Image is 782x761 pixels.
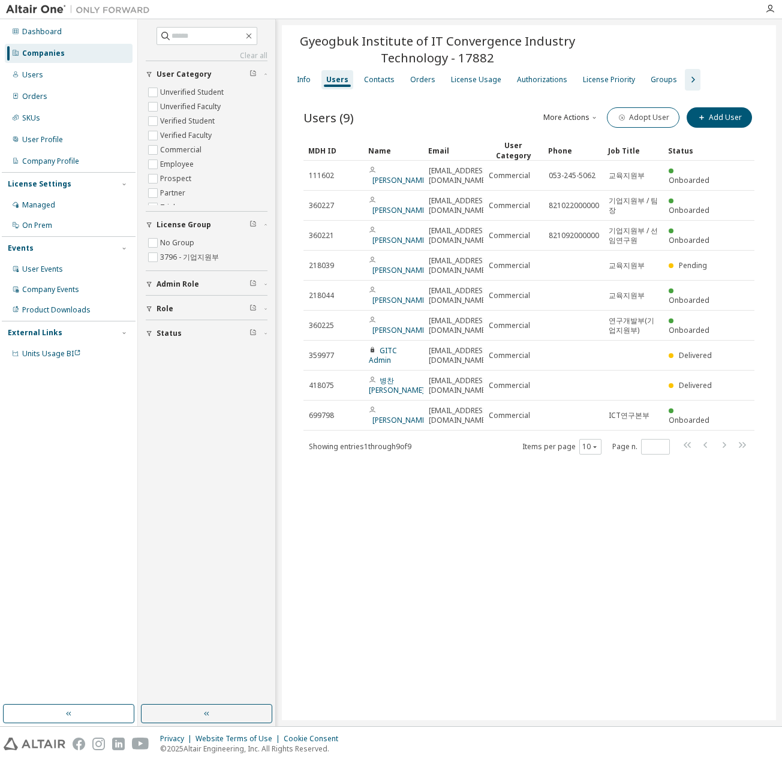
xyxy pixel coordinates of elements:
img: instagram.svg [92,738,105,750]
div: MDH ID [308,141,359,160]
span: Onboarded [669,175,709,185]
div: User Category [488,140,539,161]
div: User Events [22,264,63,274]
span: Commercial [489,261,530,270]
div: Name [368,141,419,160]
a: [PERSON_NAME] [372,205,428,215]
button: 10 [582,442,598,452]
span: 360227 [309,201,334,210]
span: Commercial [489,291,530,300]
div: Orders [22,92,47,101]
span: Clear filter [249,70,257,79]
span: [EMAIL_ADDRESS][DOMAIN_NAME] [429,376,489,395]
span: Users (9) [303,109,354,126]
div: Orders [410,75,435,85]
span: Commercial [489,321,530,330]
span: 821092000000 [549,231,599,240]
a: [PERSON_NAME] [372,175,428,185]
label: No Group [160,236,197,250]
label: Verified Faculty [160,128,214,143]
span: [EMAIL_ADDRESS][DOMAIN_NAME] [429,166,489,185]
a: [PERSON_NAME] [372,295,428,305]
span: 359977 [309,351,334,360]
span: 699798 [309,411,334,420]
span: 218044 [309,291,334,300]
span: Gyeogbuk Institute of IT Convergence Industry Technology - 17882 [289,32,586,66]
span: 218039 [309,261,334,270]
div: Authorizations [517,75,567,85]
span: [EMAIL_ADDRESS][DOMAIN_NAME] [429,226,489,245]
span: Page n. [612,439,670,455]
span: Onboarded [669,295,709,305]
span: Clear filter [249,304,257,314]
button: More Actions [542,107,600,128]
div: License Priority [583,75,635,85]
span: Role [157,304,173,314]
label: Trial [160,200,178,215]
button: Adopt User [607,107,679,128]
div: Events [8,243,34,253]
span: Showing entries 1 through 9 of 9 [309,441,411,452]
div: Company Events [22,285,79,294]
button: Add User [687,107,752,128]
button: Admin Role [146,271,267,297]
div: Status [668,141,718,160]
div: Groups [651,75,677,85]
button: Status [146,320,267,347]
span: Onboarded [669,235,709,245]
span: 360221 [309,231,334,240]
span: Items per page [522,439,601,455]
button: User Category [146,61,267,88]
span: ICT연구본부 [609,411,649,420]
span: Commercial [489,201,530,210]
div: Dashboard [22,27,62,37]
span: Commercial [489,171,530,181]
div: SKUs [22,113,40,123]
span: License Group [157,220,211,230]
div: Privacy [160,734,195,744]
span: Commercial [489,231,530,240]
label: 3796 - 기업지원부 [160,250,221,264]
label: Employee [160,157,196,172]
span: 821022000000 [549,201,599,210]
span: 053-245-5062 [549,171,595,181]
span: 교육지원부 [609,261,645,270]
img: youtube.svg [132,738,149,750]
div: Product Downloads [22,305,91,315]
span: Status [157,329,182,338]
div: Info [297,75,311,85]
img: linkedin.svg [112,738,125,750]
div: Website Terms of Use [195,734,284,744]
span: 교육지원부 [609,171,645,181]
span: Delivered [679,380,712,390]
div: Contacts [364,75,395,85]
label: Unverified Faculty [160,100,223,114]
label: Verified Student [160,114,217,128]
span: Clear filter [249,220,257,230]
span: Onboarded [669,415,709,425]
label: Unverified Student [160,85,226,100]
span: User Category [157,70,212,79]
span: 360225 [309,321,334,330]
button: License Group [146,212,267,238]
div: Users [326,75,348,85]
span: Onboarded [669,325,709,335]
span: Delivered [679,350,712,360]
div: Job Title [608,141,658,160]
a: 병찬 [PERSON_NAME] [369,375,425,395]
div: Users [22,70,43,80]
span: Commercial [489,381,530,390]
span: 교육지원부 [609,291,645,300]
img: Altair One [6,4,156,16]
span: Commercial [489,351,530,360]
a: GITC Admin [369,345,397,365]
span: Admin Role [157,279,199,289]
label: Prospect [160,172,194,186]
div: License Settings [8,179,71,189]
span: Clear filter [249,279,257,289]
a: [PERSON_NAME] [372,325,428,335]
div: Email [428,141,479,160]
span: 연구개발부(기업지원부) [609,316,658,335]
div: User Profile [22,135,63,145]
span: Onboarded [669,205,709,215]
